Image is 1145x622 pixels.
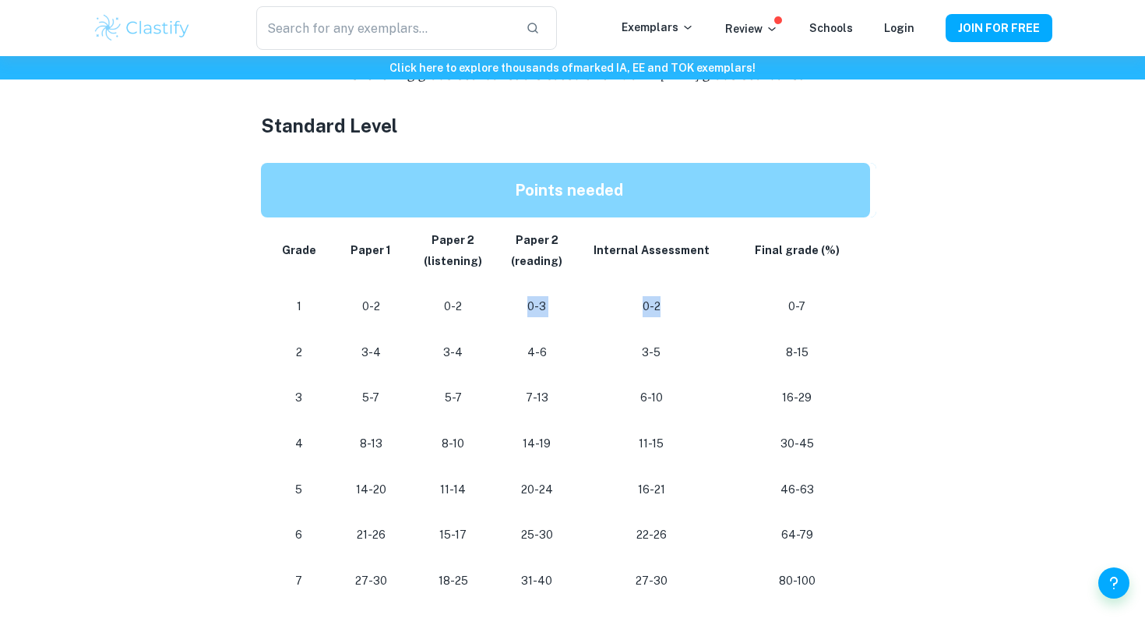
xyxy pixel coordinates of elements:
p: 7-13 [507,387,566,408]
input: Search for any exemplars... [256,6,513,50]
p: 1 [280,296,319,317]
p: 0-7 [736,296,858,317]
p: 3 [280,387,319,408]
strong: Internal Assessment [594,244,710,256]
h3: Standard Level [261,111,884,140]
h6: Click here to explore thousands of marked IA, EE and TOK exemplars ! [3,59,1142,76]
i: The following grade boundaries are based on official IB [DATE] grade boundaries. [337,68,808,83]
p: 18-25 [424,571,482,592]
p: 0-2 [343,296,400,317]
p: 2 [280,342,319,363]
a: Schools [809,22,853,34]
strong: Grade [282,244,316,256]
strong: Paper 2 (reading) [511,234,562,267]
p: 27-30 [591,571,711,592]
p: 5-7 [343,387,400,408]
p: 0-2 [591,296,711,317]
img: Clastify logo [93,12,192,44]
a: Login [884,22,914,34]
strong: Paper 2 (listening) [424,234,482,267]
p: 14-19 [507,433,566,454]
p: 30-45 [736,433,858,454]
p: 16-21 [591,479,711,500]
button: Help and Feedback [1098,567,1129,599]
p: 22-26 [591,525,711,546]
p: 20-24 [507,479,566,500]
p: 4 [280,433,319,454]
strong: Final grade (%) [755,244,840,256]
p: 3-5 [591,342,711,363]
p: 11-15 [591,433,711,454]
p: 6-10 [591,387,711,408]
p: 6 [280,525,319,546]
strong: Paper 1 [351,244,391,256]
p: 7 [280,571,319,592]
p: 14-20 [343,479,400,500]
p: 4-6 [507,342,566,363]
button: JOIN FOR FREE [946,14,1052,42]
p: 46-63 [736,479,858,500]
p: 31-40 [507,571,566,592]
p: 3-4 [343,342,400,363]
p: 25-30 [507,525,566,546]
p: 8-10 [424,433,482,454]
p: 80-100 [736,571,858,592]
p: 27-30 [343,571,400,592]
p: 8-13 [343,433,400,454]
p: 0-3 [507,296,566,317]
p: Exemplars [622,19,694,36]
p: 5 [280,479,319,500]
p: 15-17 [424,525,482,546]
p: 5-7 [424,387,482,408]
p: 3-4 [424,342,482,363]
p: 21-26 [343,525,400,546]
p: 64-79 [736,525,858,546]
p: 11-14 [424,479,482,500]
strong: Points needed [515,181,623,200]
p: 16-29 [736,387,858,408]
p: 0-2 [424,296,482,317]
p: 8-15 [736,342,858,363]
p: Review [725,20,778,37]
